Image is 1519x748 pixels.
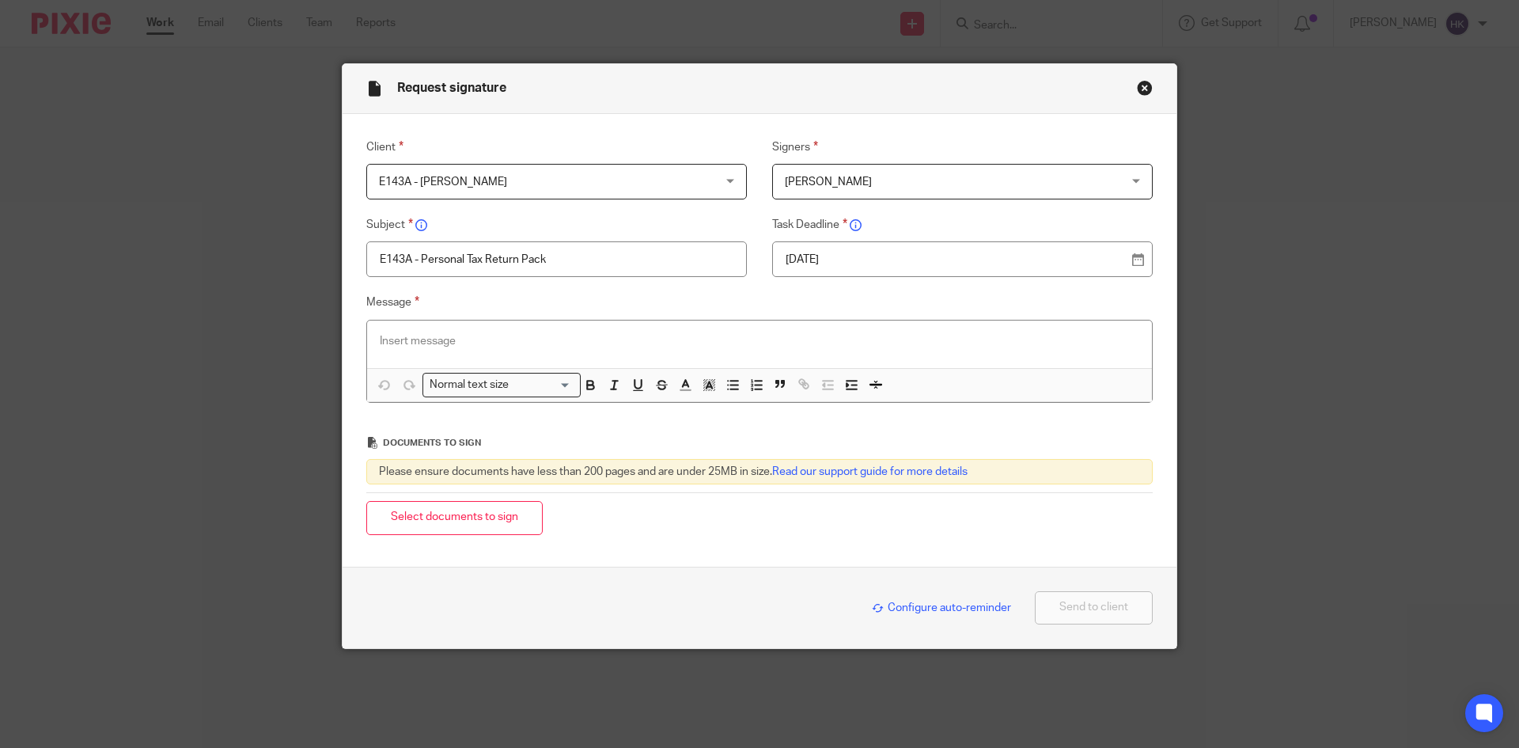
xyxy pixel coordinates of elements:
button: Close modal [1137,80,1153,96]
span: Task Deadline [772,219,847,230]
button: Select documents to sign [366,501,543,535]
input: Search for option [514,377,571,393]
label: Message [366,293,1153,312]
div: Search for option [422,373,581,397]
span: Request signature [397,82,506,94]
span: Documents to sign [383,439,481,447]
span: Normal text size [426,377,513,393]
a: Read our support guide for more details [772,466,968,477]
div: Please ensure documents have less than 200 pages and are under 25MB in size. [366,459,1153,484]
span: Configure auto-reminder [872,602,1011,613]
label: Client [366,138,747,157]
span: E143A - [PERSON_NAME] [379,177,507,188]
span: Subject [366,219,413,230]
button: Send to client [1035,591,1153,625]
p: [DATE] [786,252,1127,268]
span: [PERSON_NAME] [785,177,872,188]
label: Signers [772,138,1153,157]
input: Insert subject [366,241,747,277]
